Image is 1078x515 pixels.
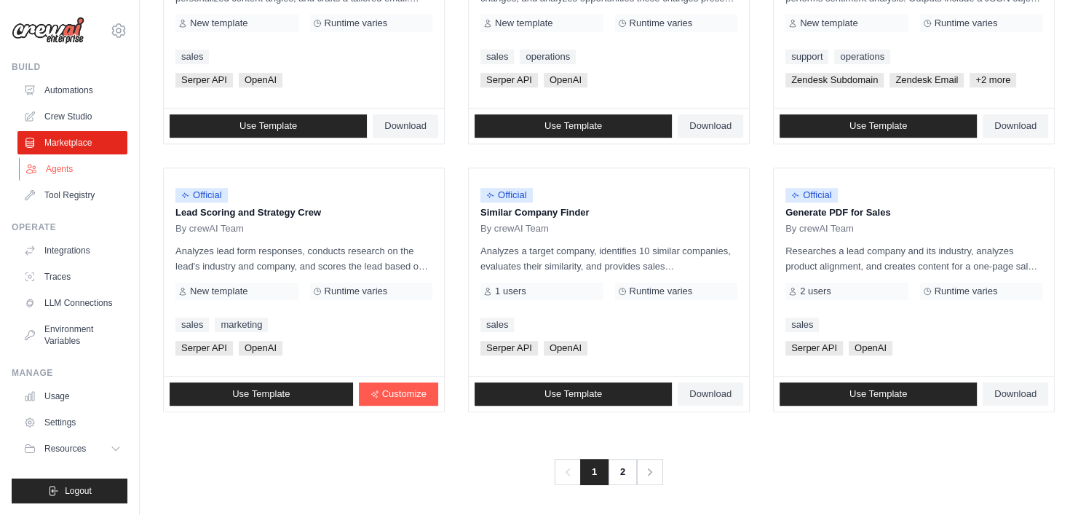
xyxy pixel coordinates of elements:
span: Official [175,188,228,203]
span: 1 [580,459,609,485]
span: Customize [382,388,427,400]
span: New template [190,17,247,29]
span: +2 more [970,73,1016,87]
a: Download [678,382,743,406]
a: Usage [17,385,127,408]
img: Logo [12,17,84,44]
a: Tool Registry [17,184,127,207]
div: Operate [12,221,127,233]
a: Download [373,114,438,138]
span: 2 users [800,286,831,297]
button: Logout [12,479,127,503]
p: Analyzes lead form responses, conducts research on the lead's industry and company, and scores th... [175,243,432,274]
span: Serper API [785,341,843,355]
a: sales [175,318,209,332]
span: OpenAI [544,73,587,87]
span: Serper API [480,341,538,355]
a: Environment Variables [17,318,127,353]
a: LLM Connections [17,291,127,315]
a: Download [983,114,1048,138]
span: OpenAI [544,341,587,355]
p: Analyzes a target company, identifies 10 similar companies, evaluates their similarity, and provi... [480,243,737,274]
button: Resources [17,437,127,460]
span: OpenAI [849,341,892,355]
span: Zendesk Email [889,73,964,87]
span: OpenAI [239,341,282,355]
span: Download [689,388,732,400]
span: By crewAI Team [175,223,244,235]
nav: Pagination [555,459,663,485]
span: Runtime varies [630,17,693,29]
span: 1 users [495,286,526,297]
a: Customize [359,382,438,406]
span: Use Template [544,388,602,400]
span: Use Template [232,388,290,400]
span: Use Template [544,120,602,132]
a: sales [480,318,514,332]
a: marketing [215,318,268,332]
span: OpenAI [239,73,282,87]
a: Marketplace [17,131,127,154]
a: Use Template [170,382,353,406]
span: Official [480,188,533,203]
p: Similar Company Finder [480,205,737,220]
span: New template [495,17,552,29]
a: 2 [608,459,637,485]
a: Crew Studio [17,105,127,128]
span: Resources [44,443,86,455]
span: Download [689,120,732,132]
a: Use Template [780,382,977,406]
span: By crewAI Team [785,223,854,235]
div: Build [12,61,127,73]
p: Generate PDF for Sales [785,205,1042,220]
a: support [785,50,828,64]
a: Use Template [475,114,672,138]
a: Integrations [17,239,127,262]
a: Settings [17,411,127,434]
a: Use Template [475,382,672,406]
span: Runtime varies [935,17,998,29]
a: operations [834,50,890,64]
span: Official [785,188,838,203]
p: Researches a lead company and its industry, analyzes product alignment, and creates content for a... [785,243,1042,274]
span: Serper API [480,73,538,87]
a: sales [175,50,209,64]
span: Use Template [239,120,297,132]
span: Download [384,120,427,132]
span: Use Template [849,388,907,400]
a: Use Template [780,114,977,138]
span: Runtime varies [630,286,693,297]
a: operations [520,50,576,64]
div: Manage [12,367,127,379]
span: Runtime varies [935,286,998,297]
span: Runtime varies [325,286,388,297]
a: Use Template [170,114,367,138]
a: Agents [19,157,129,181]
a: Download [678,114,743,138]
span: Serper API [175,341,233,355]
a: Download [983,382,1048,406]
p: Lead Scoring and Strategy Crew [175,205,432,220]
span: Zendesk Subdomain [785,73,884,87]
span: Use Template [849,120,907,132]
span: Serper API [175,73,233,87]
a: Traces [17,265,127,288]
span: By crewAI Team [480,223,549,235]
span: New template [190,286,247,297]
span: Logout [65,485,92,497]
span: Download [994,388,1037,400]
a: sales [480,50,514,64]
span: Runtime varies [325,17,388,29]
span: Download [994,120,1037,132]
span: New template [800,17,857,29]
a: sales [785,318,819,332]
a: Automations [17,79,127,102]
